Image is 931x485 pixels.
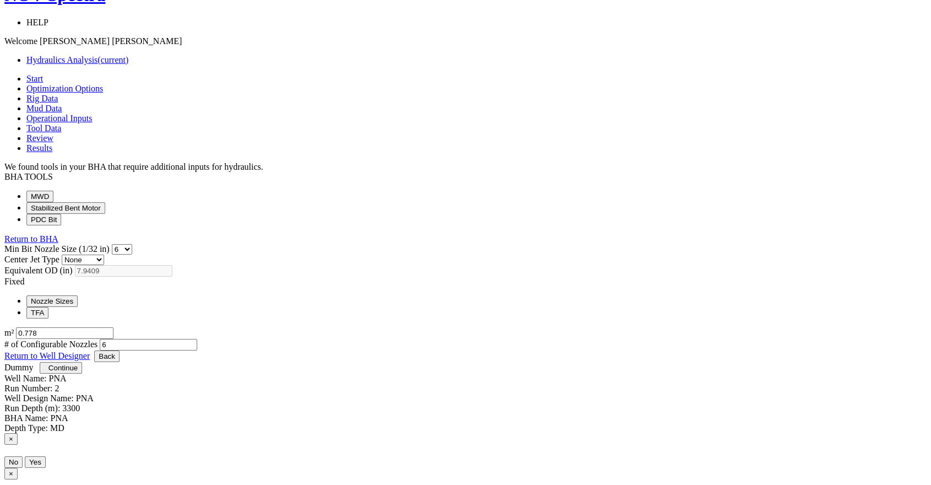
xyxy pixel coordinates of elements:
[4,423,48,433] label: Depth Type:
[4,339,98,349] label: # of Configurable Nozzles
[4,255,59,264] label: Center Jet Type
[4,433,18,445] button: Close
[98,55,128,64] span: (current)
[4,162,263,171] span: We found tools in your BHA that require additional inputs for hydraulics.
[26,214,61,225] button: PDC Bit
[26,94,58,103] a: Rig Data
[4,172,53,181] span: BHA TOOLS
[40,362,82,374] button: Continue
[26,74,43,83] a: Start
[26,84,103,93] a: Optimization Options
[4,234,58,244] a: Return to BHA
[4,456,23,468] button: No
[26,133,53,143] a: Review
[4,384,53,393] label: Run Number:
[55,384,59,393] label: 2
[26,307,48,319] button: TFA
[4,277,24,286] label: Fixed
[4,244,110,254] label: Min Bit Nozzle Size (1/32 in)
[4,328,14,337] label: m²
[94,351,120,362] button: Back
[26,114,93,123] a: Operational Inputs
[48,374,66,383] label: PNA
[26,18,48,27] span: HELP
[26,55,128,64] a: Hydraulics Analysis(current)
[4,468,18,479] button: Close
[48,364,78,372] span: Continue
[4,394,74,403] label: Well Design Name:
[9,435,13,443] span: ×
[26,191,53,202] button: MWD
[62,403,80,413] label: 3300
[26,123,61,133] a: Tool Data
[4,266,73,275] label: Equivalent OD (in)
[26,295,78,307] button: Nozzle Sizes
[4,36,37,46] span: Welcome
[4,363,33,372] a: Dummy
[9,470,13,478] span: ×
[4,403,60,413] label: Run Depth (m):
[76,394,94,403] label: PNA
[40,36,182,46] span: [PERSON_NAME] [PERSON_NAME]
[26,104,62,113] a: Mud Data
[4,351,90,360] a: Return to Well Designer
[51,413,68,423] label: PNA
[26,143,52,153] a: Results
[4,413,48,423] label: BHA Name:
[4,374,46,383] label: Well Name:
[50,423,64,433] label: MD
[26,202,105,214] button: Stabilized Bent Motor
[25,456,46,468] button: Yes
